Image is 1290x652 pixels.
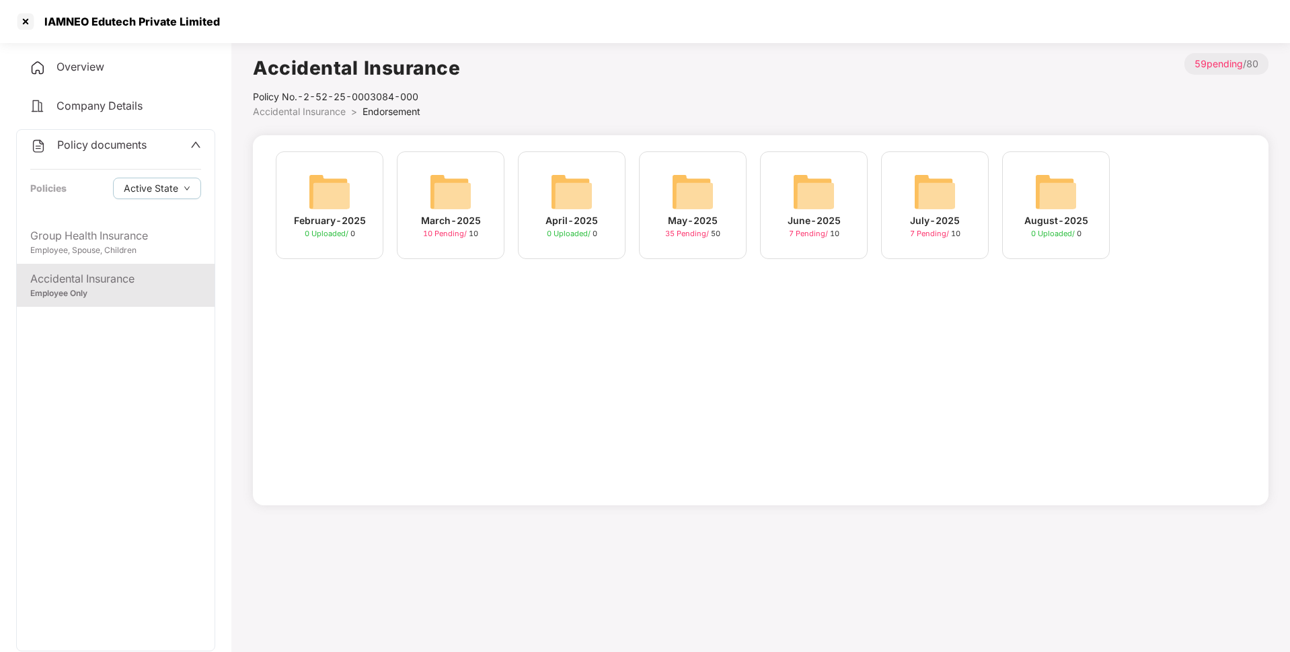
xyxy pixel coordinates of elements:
img: svg+xml;base64,PHN2ZyB4bWxucz0iaHR0cDovL3d3dy53My5vcmcvMjAwMC9zdmciIHdpZHRoPSI2NCIgaGVpZ2h0PSI2NC... [913,170,956,213]
img: svg+xml;base64,PHN2ZyB4bWxucz0iaHR0cDovL3d3dy53My5vcmcvMjAwMC9zdmciIHdpZHRoPSIyNCIgaGVpZ2h0PSIyNC... [30,138,46,154]
span: Active State [124,181,178,196]
img: svg+xml;base64,PHN2ZyB4bWxucz0iaHR0cDovL3d3dy53My5vcmcvMjAwMC9zdmciIHdpZHRoPSI2NCIgaGVpZ2h0PSI2NC... [1034,170,1077,213]
div: 10 [423,228,478,240]
span: Policy documents [57,138,147,151]
div: Employee Only [30,287,201,300]
img: svg+xml;base64,PHN2ZyB4bWxucz0iaHR0cDovL3d3dy53My5vcmcvMjAwMC9zdmciIHdpZHRoPSI2NCIgaGVpZ2h0PSI2NC... [308,170,351,213]
span: 10 Pending / [423,229,469,238]
span: 0 Uploaded / [1031,229,1077,238]
div: Policies [30,181,67,196]
div: IAMNEO Edutech Private Limited [36,15,220,28]
img: svg+xml;base64,PHN2ZyB4bWxucz0iaHR0cDovL3d3dy53My5vcmcvMjAwMC9zdmciIHdpZHRoPSI2NCIgaGVpZ2h0PSI2NC... [671,170,714,213]
img: svg+xml;base64,PHN2ZyB4bWxucz0iaHR0cDovL3d3dy53My5vcmcvMjAwMC9zdmciIHdpZHRoPSI2NCIgaGVpZ2h0PSI2NC... [792,170,835,213]
span: Accidental Insurance [253,106,346,117]
div: June-2025 [788,213,841,228]
span: Overview [56,60,104,73]
span: 35 Pending / [665,229,711,238]
div: Employee, Spouse, Children [30,244,201,257]
div: 50 [665,228,720,240]
img: svg+xml;base64,PHN2ZyB4bWxucz0iaHR0cDovL3d3dy53My5vcmcvMjAwMC9zdmciIHdpZHRoPSIyNCIgaGVpZ2h0PSIyNC... [30,60,46,76]
span: 7 Pending / [910,229,951,238]
span: 0 Uploaded / [547,229,593,238]
h1: Accidental Insurance [253,53,460,83]
div: February-2025 [294,213,366,228]
span: 59 pending [1194,58,1243,69]
div: April-2025 [545,213,598,228]
span: up [190,139,201,150]
p: / 80 [1184,53,1268,75]
img: svg+xml;base64,PHN2ZyB4bWxucz0iaHR0cDovL3d3dy53My5vcmcvMjAwMC9zdmciIHdpZHRoPSIyNCIgaGVpZ2h0PSIyNC... [30,98,46,114]
button: Active Statedown [113,178,201,199]
span: 7 Pending / [789,229,830,238]
div: August-2025 [1024,213,1088,228]
span: down [184,185,190,192]
div: 10 [789,228,839,240]
span: > [351,106,357,117]
div: March-2025 [421,213,481,228]
span: Endorsement [363,106,420,117]
div: Accidental Insurance [30,270,201,287]
div: July-2025 [910,213,960,228]
div: May-2025 [668,213,718,228]
div: Group Health Insurance [30,227,201,244]
img: svg+xml;base64,PHN2ZyB4bWxucz0iaHR0cDovL3d3dy53My5vcmcvMjAwMC9zdmciIHdpZHRoPSI2NCIgaGVpZ2h0PSI2NC... [429,170,472,213]
span: 0 Uploaded / [305,229,350,238]
span: Company Details [56,99,143,112]
div: 0 [305,228,355,240]
div: Policy No.- 2-52-25-0003084-000 [253,89,460,104]
div: 0 [1031,228,1082,240]
img: svg+xml;base64,PHN2ZyB4bWxucz0iaHR0cDovL3d3dy53My5vcmcvMjAwMC9zdmciIHdpZHRoPSI2NCIgaGVpZ2h0PSI2NC... [550,170,593,213]
div: 10 [910,228,960,240]
div: 0 [547,228,597,240]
